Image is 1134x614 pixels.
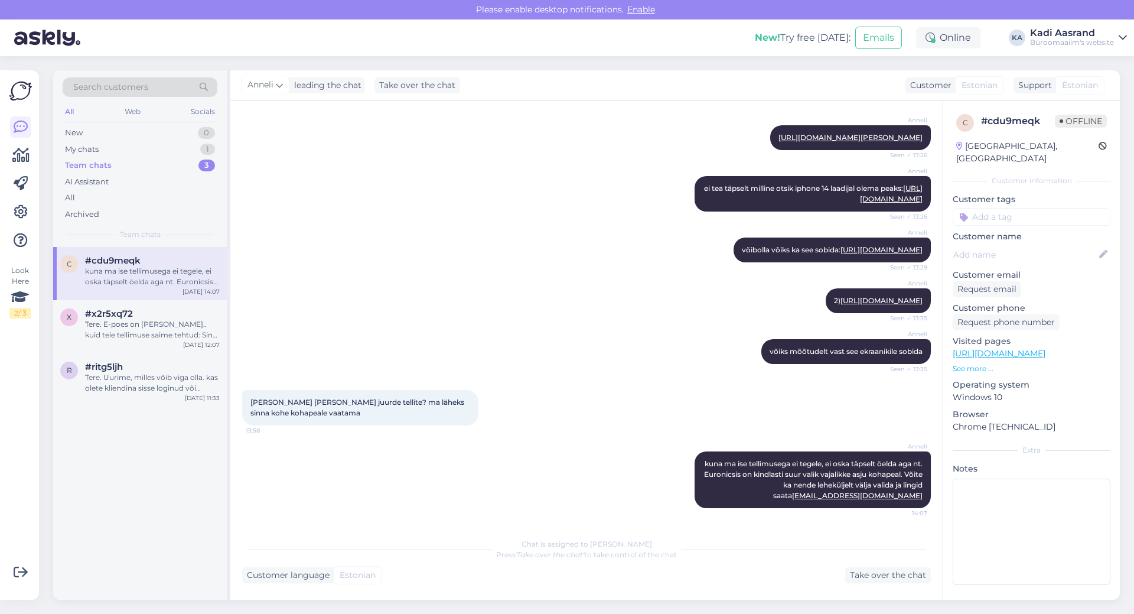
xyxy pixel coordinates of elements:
span: r [67,366,72,375]
p: Customer tags [953,193,1110,206]
div: Büroomaailm's website [1030,38,1114,47]
span: 2) [834,296,923,305]
p: Customer phone [953,302,1110,314]
p: Windows 10 [953,391,1110,404]
span: Enable [624,4,659,15]
input: Add name [953,248,1097,261]
span: ei tea täpselt milline otsik iphone 14 laadijal olema peaks: [704,184,923,203]
span: kuna ma ise tellimusega ei tegele, ei oska täpselt öelda aga nt. Euronicsis on kindlasti suur val... [704,459,924,500]
span: võibolla võiks ka see sobida: [742,245,923,254]
span: Anneli [883,116,927,125]
p: Visited pages [953,335,1110,347]
div: Support [1014,79,1052,92]
span: x [67,313,71,321]
span: [PERSON_NAME] [PERSON_NAME] juurde tellite? ma läheks sinna kohe kohapeale vaatama [250,398,466,417]
b: New! [755,32,780,43]
div: Customer information [953,176,1110,186]
span: Anneli [883,167,927,176]
div: leading the chat [289,79,361,92]
span: Estonian [340,569,376,581]
div: Request email [953,281,1021,297]
span: c [67,259,72,268]
div: Archived [65,209,99,220]
span: c [963,118,968,127]
p: Browser [953,408,1110,421]
div: 0 [198,127,215,139]
a: [URL][DOMAIN_NAME][PERSON_NAME] [778,133,923,142]
span: Seen ✓ 13:35 [883,365,927,373]
div: Socials [188,104,217,119]
div: [DATE] 11:33 [185,394,220,402]
div: Extra [953,445,1110,456]
span: 13:58 [246,426,290,435]
a: [URL][DOMAIN_NAME] [840,245,923,254]
div: [DATE] 14:07 [183,287,220,296]
span: Anneli [883,279,927,288]
div: Online [916,27,980,48]
span: #cdu9meqk [85,255,141,266]
div: Try free [DATE]: [755,31,850,45]
span: Seen ✓ 13:29 [883,263,927,272]
div: New [65,127,83,139]
span: #ritg5ljh [85,362,123,372]
i: 'Take over the chat' [516,550,584,559]
span: Anneli [883,228,927,237]
img: Askly Logo [9,80,32,102]
input: Add a tag [953,208,1110,226]
span: Anneli [883,330,927,339]
a: [EMAIL_ADDRESS][DOMAIN_NAME] [792,491,923,500]
div: KA [1009,30,1025,46]
p: Chrome [TECHNICAL_ID] [953,421,1110,433]
div: Take over the chat [845,567,931,583]
span: Seen ✓ 13:26 [883,212,927,221]
div: Kadi Aasrand [1030,28,1114,38]
span: Seen ✓ 13:26 [883,151,927,160]
div: Take over the chat [374,77,460,93]
p: See more ... [953,363,1110,374]
div: All [63,104,76,119]
div: 1 [200,144,215,155]
span: Chat is assigned to [PERSON_NAME] [522,540,652,548]
p: Operating system [953,379,1110,391]
div: My chats [65,144,99,155]
p: Customer email [953,269,1110,281]
div: kuna ma ise tellimusega ei tegele, ei oska täpselt öelda aga nt. Euronicsis on kindlasti suur val... [85,266,220,287]
div: 3 [198,160,215,171]
div: [GEOGRAPHIC_DATA], [GEOGRAPHIC_DATA] [956,140,1099,165]
span: Press to take control of the chat [496,550,677,559]
div: Tere. Uurime, milles võib viga olla. kas olete kliendina sisse loginud või külalisena? [85,372,220,394]
div: All [65,192,75,204]
button: Emails [855,27,902,49]
div: 2 / 3 [9,308,31,319]
span: Seen ✓ 13:35 [883,314,927,323]
span: #x2r5xq72 [85,308,133,319]
div: Web [122,104,143,119]
span: võiks mõõtudelt vast see ekraanikile sobida [770,347,923,356]
a: Kadi AasrandBüroomaailm's website [1030,28,1127,47]
span: Search customers [73,81,148,93]
div: Team chats [65,160,112,171]
div: Customer [905,79,951,92]
a: [URL][DOMAIN_NAME] [840,296,923,305]
div: # cdu9meqk [981,114,1055,128]
span: Estonian [962,79,998,92]
span: Team chats [120,229,161,240]
p: Customer name [953,230,1110,243]
div: [DATE] 12:07 [183,340,220,349]
span: Offline [1055,115,1107,128]
div: Look Here [9,265,31,319]
div: Tere. E-poes on [PERSON_NAME].. kuid teie tellimuse saime tehtud: Sinu tellimuse number on: 20002... [85,319,220,340]
div: AI Assistant [65,176,109,188]
span: Estonian [1062,79,1098,92]
div: Customer language [242,569,330,581]
p: Notes [953,463,1110,475]
span: 14:07 [883,509,927,518]
span: Anneli [883,442,927,451]
a: [URL][DOMAIN_NAME] [953,348,1045,359]
span: Anneli [247,79,273,92]
div: Request phone number [953,314,1060,330]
